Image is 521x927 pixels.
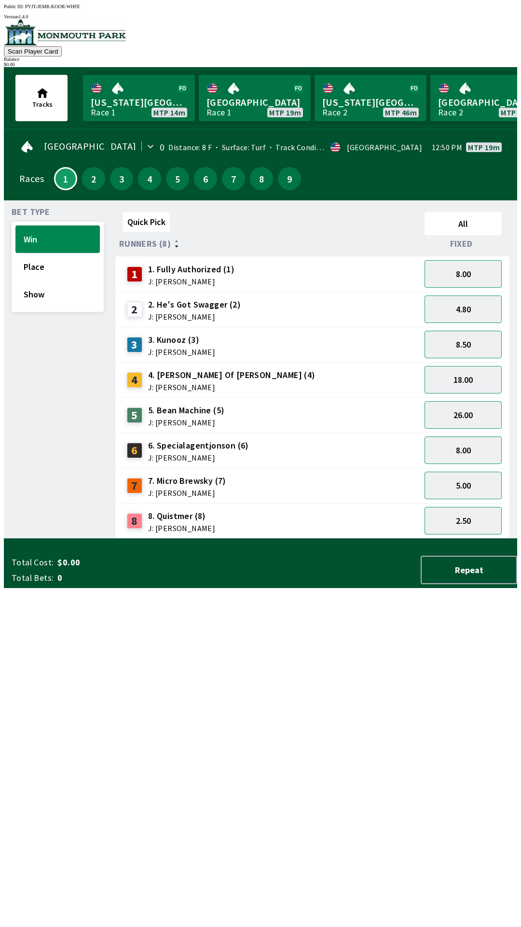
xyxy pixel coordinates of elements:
button: 2 [82,167,105,190]
div: 8 [127,513,142,529]
div: Balance [4,56,517,62]
a: [US_STATE][GEOGRAPHIC_DATA]Race 1MTP 14m [83,75,195,121]
button: 4.80 [425,295,502,323]
div: 0 [160,143,165,151]
div: $ 0.00 [4,62,517,67]
span: 8 [252,175,271,182]
button: 9 [278,167,301,190]
button: 6 [194,167,217,190]
span: Bet Type [12,208,50,216]
div: Version 1.4.0 [4,14,517,19]
span: 2 [84,175,103,182]
span: MTP 19m [269,109,301,116]
button: Show [15,281,100,308]
span: All [429,218,497,229]
span: 5. Bean Machine (5) [148,404,225,417]
div: Race 2 [438,109,463,116]
div: Race 2 [322,109,347,116]
span: Repeat [429,564,508,576]
span: MTP 14m [153,109,185,116]
button: Win [15,225,100,253]
div: 7 [127,478,142,493]
div: 3 [127,337,142,352]
button: 8.50 [425,331,502,358]
span: Total Cost: [12,557,54,568]
span: [US_STATE][GEOGRAPHIC_DATA] [322,96,419,109]
span: 6. Specialagentjonson (6) [148,439,249,452]
span: Place [24,261,92,272]
span: 4.80 [456,304,471,315]
a: [US_STATE][GEOGRAPHIC_DATA]Race 2MTP 46m [315,75,426,121]
span: Track Condition: Firm [266,142,351,152]
span: J: [PERSON_NAME] [148,524,215,532]
button: 5 [166,167,189,190]
span: PYJT-JEMR-KOOR-WHFE [25,4,80,9]
span: J: [PERSON_NAME] [148,419,225,426]
span: J: [PERSON_NAME] [148,313,241,321]
span: 8.00 [456,268,471,280]
span: 3 [112,175,131,182]
span: 2.50 [456,515,471,526]
span: 0 [57,572,209,584]
button: 8.00 [425,436,502,464]
button: Repeat [421,556,517,584]
span: Quick Pick [127,216,165,227]
span: 5.00 [456,480,471,491]
span: Fixed [450,240,473,248]
span: 1. Fully Authorized (1) [148,263,234,276]
button: Quick Pick [123,212,170,232]
span: 8.00 [456,445,471,456]
span: 5 [168,175,187,182]
span: MTP 46m [385,109,417,116]
div: 5 [127,407,142,423]
div: Races [19,175,44,183]
span: 2. He's Got Swagger (2) [148,298,241,311]
div: 6 [127,443,142,458]
span: 12:50 PM [432,143,462,151]
span: 8.50 [456,339,471,350]
span: 26.00 [453,409,473,421]
span: 4. [PERSON_NAME] Of [PERSON_NAME] (4) [148,369,315,381]
button: 4 [138,167,161,190]
span: 3. Kunooz (3) [148,334,215,346]
span: J: [PERSON_NAME] [148,454,249,462]
span: Total Bets: [12,572,54,584]
div: Race 1 [206,109,232,116]
button: 1 [54,167,77,190]
div: Public ID: [4,4,517,9]
span: [GEOGRAPHIC_DATA] [206,96,303,109]
div: Runners (8) [119,239,421,249]
span: Win [24,234,92,245]
span: Distance: 8 F [168,142,212,152]
span: J: [PERSON_NAME] [148,489,226,497]
img: venue logo [4,19,126,45]
button: 5.00 [425,472,502,499]
button: 18.00 [425,366,502,393]
span: [GEOGRAPHIC_DATA] [44,142,137,150]
button: Scan Player Card [4,46,62,56]
span: 8. Quistmer (8) [148,510,215,522]
div: Race 1 [91,109,116,116]
span: Tracks [32,100,53,109]
button: Tracks [15,75,68,121]
span: 6 [196,175,215,182]
span: J: [PERSON_NAME] [148,383,315,391]
span: 18.00 [453,374,473,385]
span: Runners (8) [119,240,171,248]
div: 4 [127,372,142,388]
div: 2 [127,302,142,317]
button: 2.50 [425,507,502,534]
button: 8 [250,167,273,190]
button: 8.00 [425,260,502,288]
span: MTP 19m [468,143,500,151]
span: 4 [140,175,159,182]
span: 9 [280,175,299,182]
span: Surface: Turf [212,142,266,152]
a: [GEOGRAPHIC_DATA]Race 1MTP 19m [199,75,311,121]
span: 1 [57,176,74,181]
span: 7 [224,175,243,182]
span: J: [PERSON_NAME] [148,348,215,356]
span: [US_STATE][GEOGRAPHIC_DATA] [91,96,187,109]
button: 3 [110,167,133,190]
button: 26.00 [425,401,502,429]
